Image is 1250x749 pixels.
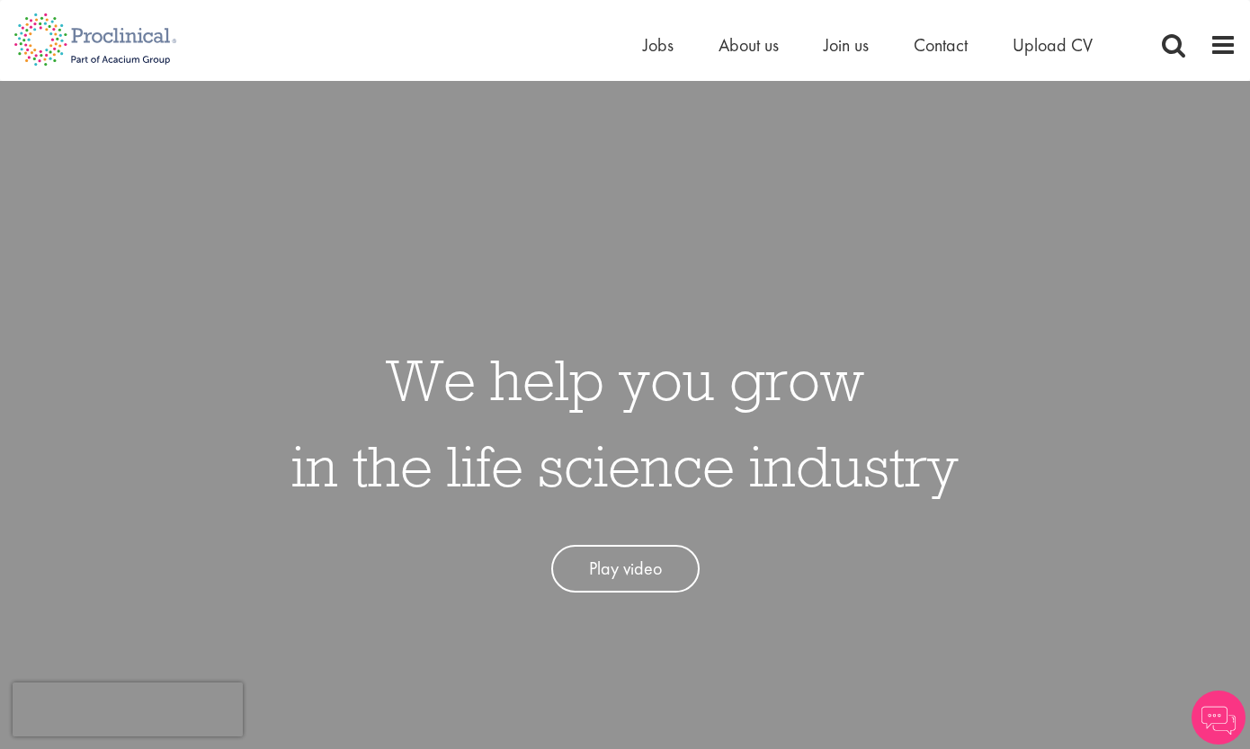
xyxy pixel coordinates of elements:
[1013,33,1093,57] a: Upload CV
[824,33,869,57] a: Join us
[551,545,700,593] a: Play video
[1192,691,1246,745] img: Chatbot
[719,33,779,57] a: About us
[643,33,674,57] a: Jobs
[914,33,968,57] a: Contact
[291,336,959,509] h1: We help you grow in the life science industry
